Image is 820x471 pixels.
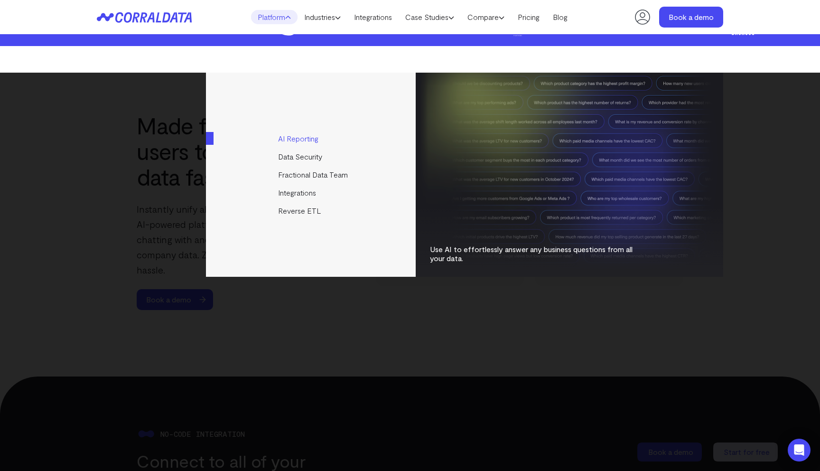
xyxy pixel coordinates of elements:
[206,130,417,148] a: AI Reporting
[298,10,347,24] a: Industries
[788,439,811,462] div: Open Intercom Messenger
[399,10,461,24] a: Case Studies
[430,245,643,263] p: Use AI to effortlessly answer any business questions from all your data.
[546,10,574,24] a: Blog
[461,10,511,24] a: Compare
[347,10,399,24] a: Integrations
[206,184,417,202] a: Integrations
[206,202,417,220] a: Reverse ETL
[206,148,417,166] a: Data Security
[251,10,298,24] a: Platform
[659,7,723,28] a: Book a demo
[511,10,546,24] a: Pricing
[206,166,417,184] a: Fractional Data Team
